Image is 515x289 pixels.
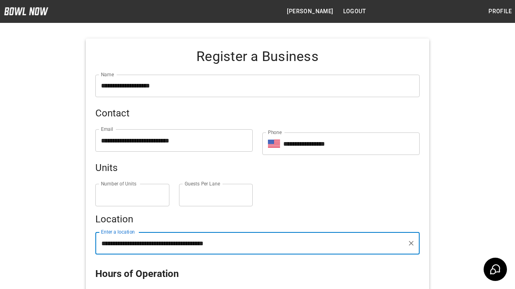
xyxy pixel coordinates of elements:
button: Profile [485,4,515,19]
h5: Location [95,213,419,226]
img: logo [4,7,48,15]
button: Select country [268,138,280,150]
h4: Register a Business [95,48,419,65]
h5: Contact [95,107,419,120]
h5: Units [95,161,419,174]
label: Phone [268,129,282,136]
h5: Hours of Operation [95,267,419,280]
button: [PERSON_NAME] [284,4,336,19]
button: Clear [406,238,417,249]
button: Logout [340,4,369,19]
